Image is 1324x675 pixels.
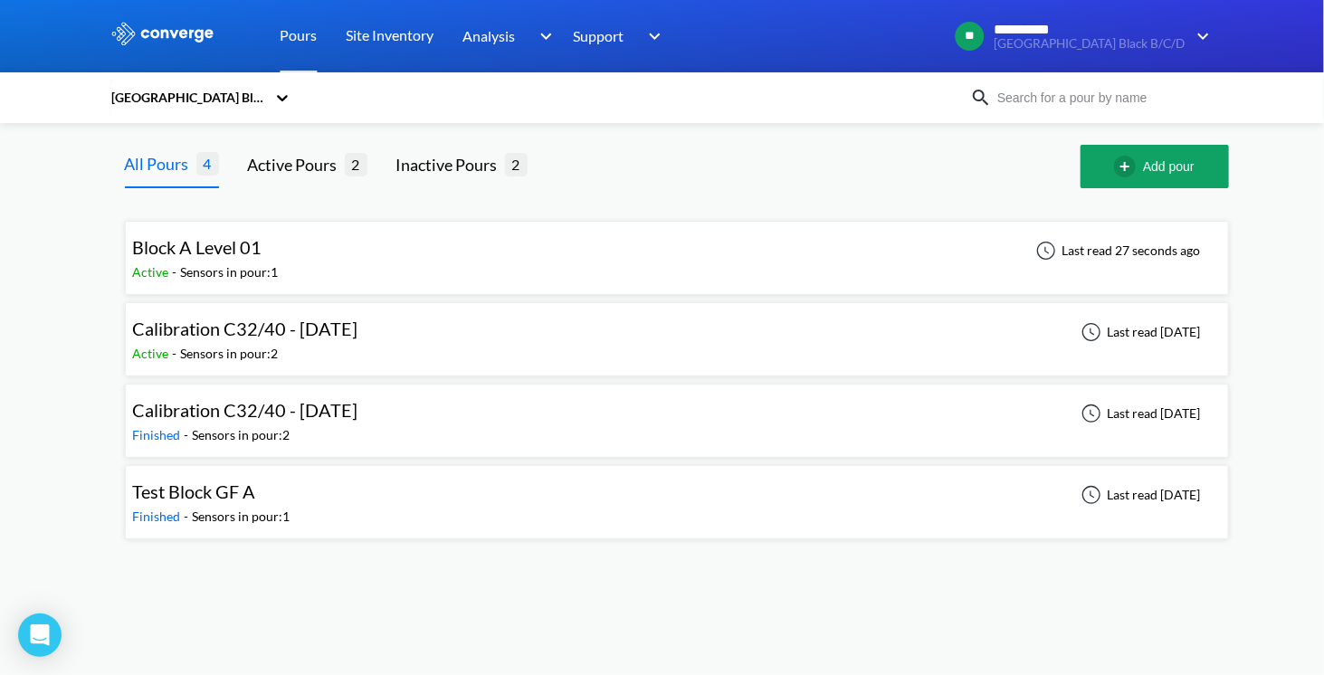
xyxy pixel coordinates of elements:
span: [GEOGRAPHIC_DATA] Black B/C/D [995,37,1186,51]
span: Finished [133,427,185,442]
a: Calibration C32/40 - [DATE]Active-Sensors in pour:2Last read [DATE] [125,323,1229,338]
span: - [173,264,181,280]
img: downArrow.svg [637,25,666,47]
div: Sensors in pour: 2 [193,425,291,445]
span: - [185,427,193,442]
span: Active [133,264,173,280]
div: All Pours [125,151,196,176]
span: Calibration C32/40 - [DATE] [133,399,358,421]
div: Inactive Pours [396,152,505,177]
span: Finished [133,509,185,524]
a: Calibration C32/40 - [DATE]Finished-Sensors in pour:2Last read [DATE] [125,404,1229,420]
div: Last read 27 seconds ago [1026,240,1206,261]
div: Last read [DATE] [1072,403,1206,424]
div: Last read [DATE] [1072,484,1206,506]
img: add-circle-outline.svg [1114,156,1143,177]
a: Test Block GF AFinished-Sensors in pour:1Last read [DATE] [125,486,1229,501]
span: Calibration C32/40 - [DATE] [133,318,358,339]
div: Open Intercom Messenger [18,613,62,657]
span: Active [133,346,173,361]
span: Analysis [463,24,516,47]
span: 2 [505,153,528,176]
span: 4 [196,152,219,175]
span: Test Block GF A [133,480,256,502]
span: - [185,509,193,524]
span: - [173,346,181,361]
span: Support [574,24,624,47]
div: Sensors in pour: 1 [193,507,291,527]
div: Sensors in pour: 2 [181,344,279,364]
img: downArrow.svg [528,25,557,47]
img: logo_ewhite.svg [110,22,215,45]
a: Block A Level 01Active-Sensors in pour:1Last read 27 seconds ago [125,242,1229,257]
div: Last read [DATE] [1072,321,1206,343]
img: icon-search.svg [970,87,992,109]
div: Sensors in pour: 1 [181,262,279,282]
div: Active Pours [248,152,345,177]
input: Search for a pour by name [992,88,1211,108]
div: [GEOGRAPHIC_DATA] Black B/C/D [110,88,266,108]
span: 2 [345,153,367,176]
button: Add pour [1081,145,1229,188]
span: Block A Level 01 [133,236,262,258]
img: downArrow.svg [1186,25,1214,47]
